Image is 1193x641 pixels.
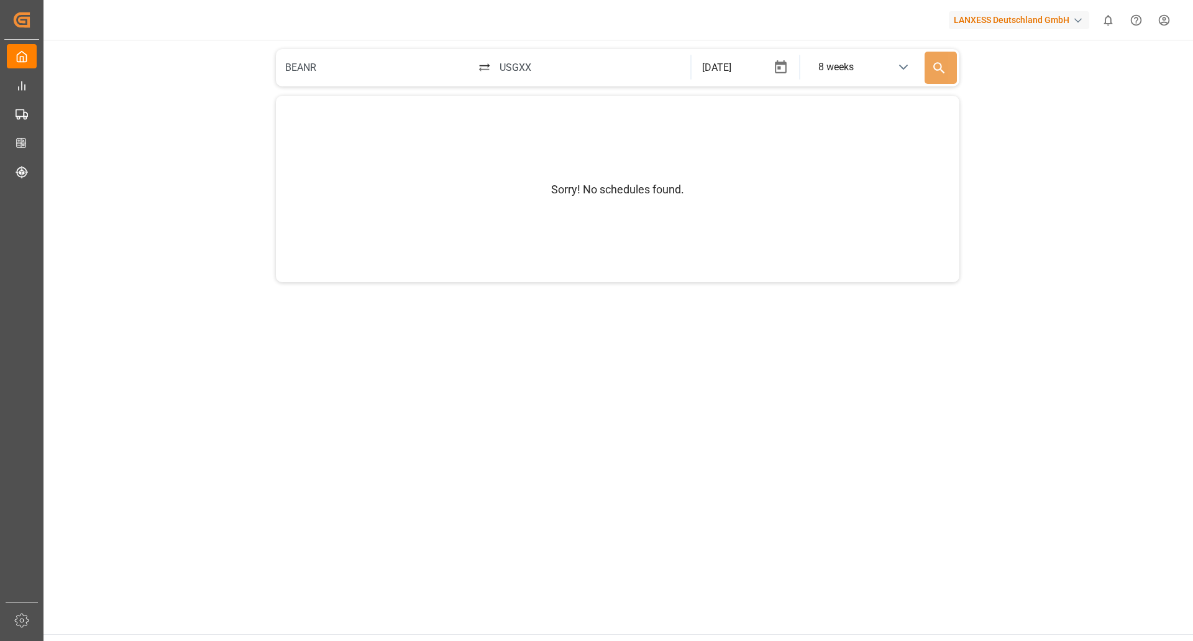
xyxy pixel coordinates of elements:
button: show 0 new notifications [1094,6,1122,34]
input: City / Port of arrival [492,52,688,83]
button: Help Center [1122,6,1150,34]
input: City / Port of departure [278,52,474,83]
div: LANXESS Deutschland GmbH [949,11,1089,29]
button: Search [925,52,957,84]
p: Sorry! No schedules found. [551,181,684,198]
button: LANXESS Deutschland GmbH [949,8,1094,32]
div: 8 weeks [818,60,854,75]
